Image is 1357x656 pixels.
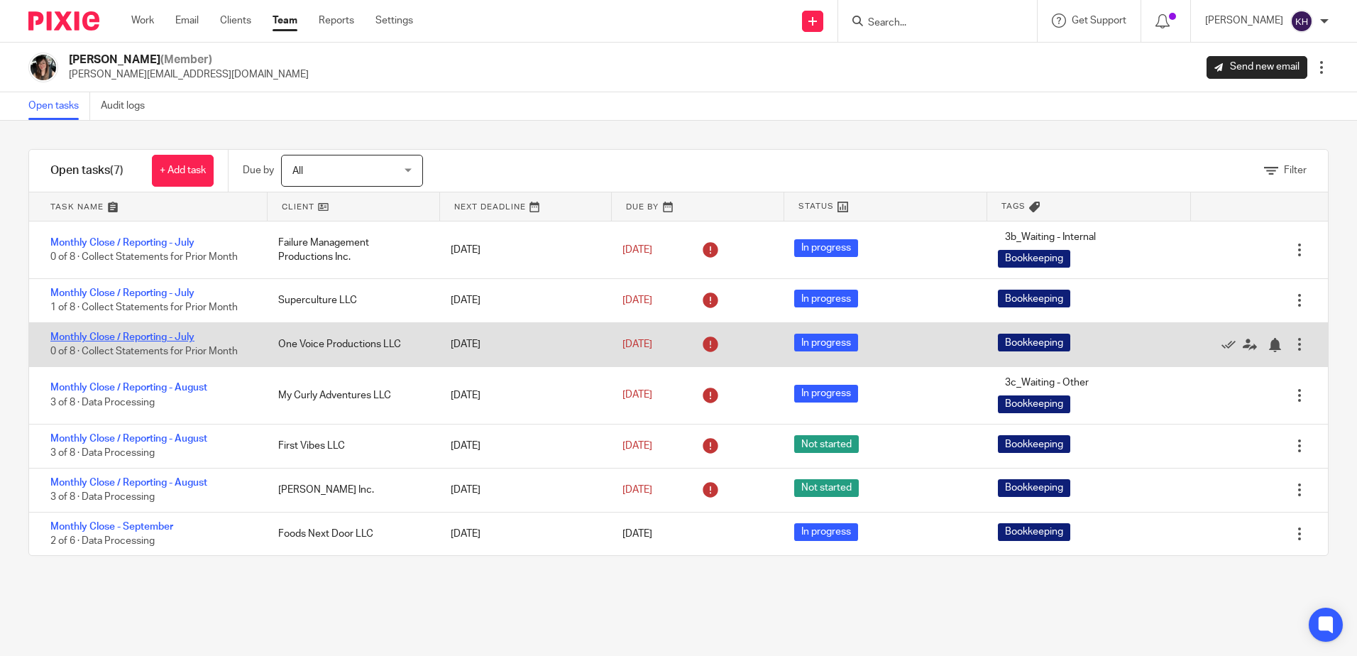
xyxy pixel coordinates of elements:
h2: [PERSON_NAME] [69,53,309,67]
a: Work [131,13,154,28]
a: Team [273,13,297,28]
img: Pixie [28,11,99,31]
div: [PERSON_NAME] Inc. [264,476,436,504]
span: In progress [794,334,858,351]
div: One Voice Productions LLC [264,330,436,359]
a: Open tasks [28,92,90,120]
h1: Open tasks [50,163,123,178]
span: [DATE] [622,245,652,255]
div: Superculture LLC [264,286,436,315]
span: In progress [794,239,858,257]
div: Failure Management Productions Inc. [264,229,436,272]
a: Mark as done [1221,337,1243,351]
span: Bookkeeping [998,290,1070,307]
span: 0 of 8 · Collect Statements for Prior Month [50,346,238,356]
span: Filter [1284,165,1307,175]
a: Monthly Close / Reporting - August [50,478,207,488]
span: [DATE] [622,441,652,451]
a: Send new email [1207,56,1307,79]
a: + Add task [152,155,214,187]
p: Due by [243,163,274,177]
input: Search [867,17,994,30]
span: [DATE] [622,485,652,495]
span: Bookkeeping [998,479,1070,497]
span: In progress [794,290,858,307]
span: All [292,166,303,176]
span: Bookkeeping [998,523,1070,541]
span: Not started [794,435,859,453]
p: [PERSON_NAME] [1205,13,1283,28]
a: Audit logs [101,92,155,120]
span: 3 of 8 · Data Processing [50,448,155,458]
a: Email [175,13,199,28]
p: [PERSON_NAME][EMAIL_ADDRESS][DOMAIN_NAME] [69,67,309,82]
span: Bookkeeping [998,250,1070,268]
span: Get Support [1072,16,1126,26]
span: 3c_Waiting - Other [998,374,1096,392]
span: 3b_Waiting - Internal [998,229,1103,246]
a: Monthly Close / Reporting - July [50,288,194,298]
img: IMG_2906.JPEG [28,53,58,82]
div: [DATE] [436,476,608,504]
div: First Vibes LLC [264,432,436,460]
div: My Curly Adventures LLC [264,381,436,410]
span: In progress [794,523,858,541]
a: Monthly Close - September [50,522,173,532]
span: 1 of 8 · Collect Statements for Prior Month [50,303,238,313]
span: (Member) [160,54,212,65]
span: 2 of 6 · Data Processing [50,536,155,546]
span: [DATE] [622,529,652,539]
div: Foods Next Door LLC [264,520,436,548]
span: Bookkeeping [998,395,1070,413]
span: [DATE] [622,339,652,349]
img: svg%3E [1290,10,1313,33]
a: Reports [319,13,354,28]
span: In progress [794,385,858,403]
a: Monthly Close / Reporting - August [50,434,207,444]
a: Monthly Close / Reporting - August [50,383,207,393]
span: 3 of 8 · Data Processing [50,492,155,502]
span: Not started [794,479,859,497]
span: Bookkeeping [998,435,1070,453]
span: Bookkeeping [998,334,1070,351]
div: [DATE] [436,330,608,359]
span: 0 of 8 · Collect Statements for Prior Month [50,252,238,262]
span: [DATE] [622,390,652,400]
a: Settings [375,13,413,28]
span: Tags [1001,200,1026,212]
div: [DATE] [436,286,608,315]
span: Status [798,200,834,212]
div: [DATE] [436,381,608,410]
a: Clients [220,13,251,28]
span: 3 of 8 · Data Processing [50,398,155,408]
span: [DATE] [622,295,652,305]
a: Monthly Close / Reporting - July [50,332,194,342]
a: Monthly Close / Reporting - July [50,238,194,248]
div: [DATE] [436,432,608,460]
span: (7) [110,165,123,176]
div: [DATE] [436,236,608,264]
div: [DATE] [436,520,608,548]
